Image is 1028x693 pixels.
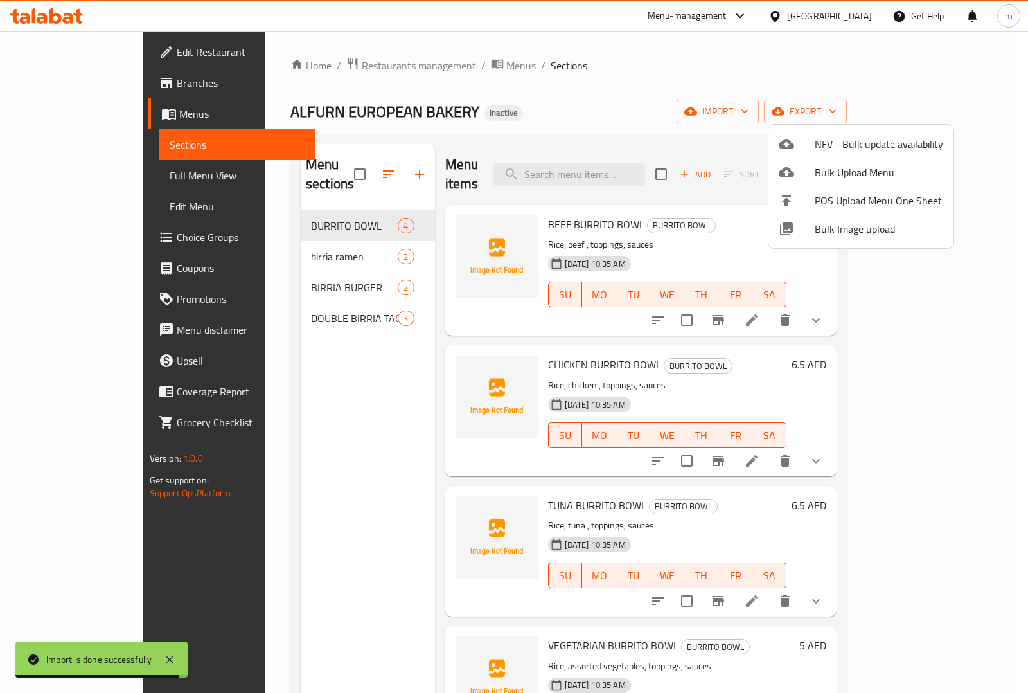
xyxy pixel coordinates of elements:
span: NFV - Bulk update availability [815,136,943,152]
span: Bulk Image upload [815,221,943,237]
span: POS Upload Menu One Sheet [815,193,943,208]
li: POS Upload Menu One Sheet [768,186,953,215]
div: Import is done successfully [46,652,152,667]
span: Bulk Upload Menu [815,165,943,180]
li: Upload bulk menu [768,158,953,186]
